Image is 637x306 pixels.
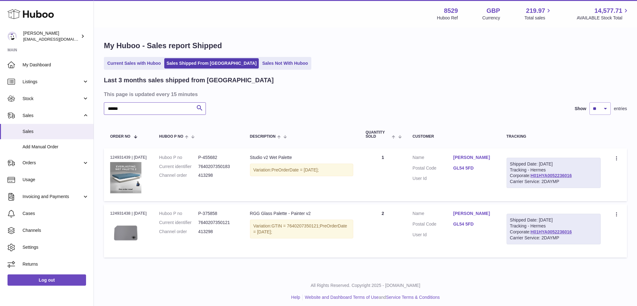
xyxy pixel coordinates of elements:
div: Customer [413,135,494,139]
div: Carrier Service: 2DAYMP [510,179,597,185]
dt: Postal Code [413,165,453,173]
div: Variation: [250,220,353,238]
div: Variation: [250,164,353,176]
strong: GBP [487,7,500,15]
div: Studio v2 Wet Palette [250,155,353,161]
span: PreOrderDate = [DATE]; [272,167,319,172]
span: GTIN = 7640207350121; [272,223,320,228]
div: Currency [482,15,500,21]
a: GL54 5FD [453,165,494,171]
td: 1 [359,148,406,201]
h1: My Huboo - Sales report Shipped [104,41,627,51]
span: Orders [23,160,82,166]
h3: This page is updated every 15 minutes [104,91,625,98]
dt: Huboo P no [159,211,198,217]
span: 219.97 [526,7,545,15]
dt: Current identifier [159,220,198,226]
span: 14,577.71 [594,7,622,15]
p: All Rights Reserved. Copyright 2025 - [DOMAIN_NAME] [99,283,632,288]
span: My Dashboard [23,62,89,68]
span: Add Manual Order [23,144,89,150]
span: Total sales [524,15,552,21]
dd: 413298 [198,229,237,235]
img: admin@redgrass.ch [8,32,17,41]
span: Description [250,135,276,139]
span: Channels [23,227,89,233]
a: Help [291,295,300,300]
div: Huboo Ref [437,15,458,21]
dd: 7640207350183 [198,164,237,170]
dt: Postal Code [413,221,453,229]
a: [PERSON_NAME] [453,155,494,161]
span: Returns [23,261,89,267]
a: H01HYA0052236016 [531,229,572,234]
a: 219.97 Total sales [524,7,552,21]
span: PreOrderDate = [DATE]; [253,223,347,234]
dt: Name [413,155,453,162]
a: [PERSON_NAME] [453,211,494,217]
a: GL54 5FD [453,221,494,227]
span: AVAILABLE Stock Total [577,15,629,21]
img: studio-XL-photo-site.jpg [110,162,141,193]
strong: 8529 [444,7,458,15]
a: Website and Dashboard Terms of Use [305,295,379,300]
span: Quantity Sold [366,130,390,139]
dt: Channel order [159,172,198,178]
dd: 7640207350121 [198,220,237,226]
div: Shipped Date: [DATE] [510,217,597,223]
div: RGG Glass Palette - Painter v2 [250,211,353,217]
span: Sales [23,129,89,135]
dt: User Id [413,176,453,181]
span: [EMAIL_ADDRESS][DOMAIN_NAME] [23,37,92,42]
div: [PERSON_NAME] [23,30,79,42]
span: Invoicing and Payments [23,194,82,200]
span: Listings [23,79,82,85]
div: Carrier Service: 2DAYMP [510,235,597,241]
dt: Channel order [159,229,198,235]
div: Tracking - Hermes Corporate: [507,158,601,188]
span: Usage [23,177,89,183]
dt: User Id [413,232,453,238]
a: Log out [8,274,86,286]
div: Shipped Date: [DATE] [510,161,597,167]
div: 124931439 | [DATE] [110,155,147,160]
li: and [303,294,440,300]
dt: Huboo P no [159,155,198,161]
span: Stock [23,96,82,102]
span: Sales [23,113,82,119]
dd: P-455682 [198,155,237,161]
span: Huboo P no [159,135,183,139]
div: 124931438 | [DATE] [110,211,147,216]
span: Settings [23,244,89,250]
td: 2 [359,204,406,257]
span: Cases [23,211,89,217]
a: Sales Not With Huboo [260,58,310,69]
span: entries [614,106,627,112]
h2: Last 3 months sales shipped from [GEOGRAPHIC_DATA] [104,76,274,84]
label: Show [575,106,586,112]
div: Tracking [507,135,601,139]
a: H01HYA0052236016 [531,173,572,178]
dd: 413298 [198,172,237,178]
img: Glass-palette-Painter-2-stand-alone-1.jpg [110,218,141,250]
a: Current Sales with Huboo [105,58,163,69]
dt: Name [413,211,453,218]
dt: Current identifier [159,164,198,170]
span: Order No [110,135,130,139]
a: Service Terms & Conditions [386,295,440,300]
div: Tracking - Hermes Corporate: [507,214,601,244]
a: 14,577.71 AVAILABLE Stock Total [577,7,629,21]
dd: P-375858 [198,211,237,217]
a: Sales Shipped From [GEOGRAPHIC_DATA] [164,58,259,69]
